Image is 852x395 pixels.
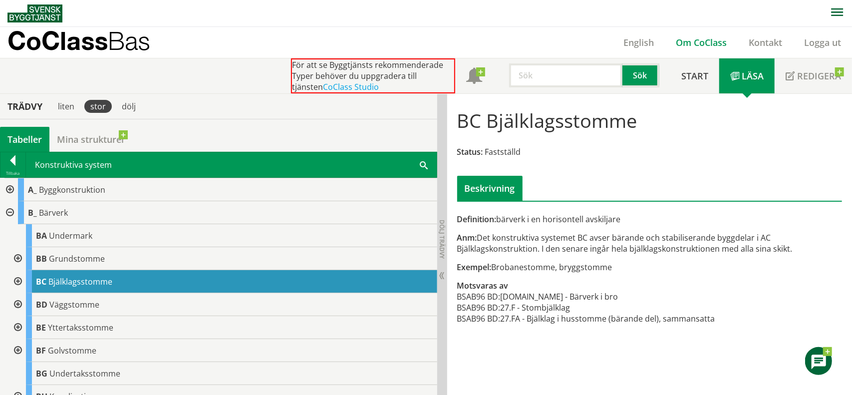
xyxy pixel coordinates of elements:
span: BD [36,299,47,310]
a: CoClassBas [7,27,172,58]
span: Redigera [797,70,841,82]
td: 27.F - Stombjälklag [501,302,715,313]
a: Mina strukturer [49,127,133,152]
span: Exempel: [457,262,492,273]
span: Golvstomme [48,345,96,356]
div: Gå till informationssidan för CoClass Studio [8,339,437,362]
span: BE [36,322,46,333]
div: Gå till informationssidan för CoClass Studio [8,224,437,247]
span: BC [36,276,46,287]
div: Det konstruktiva systemet BC avser bärande och stabiliserande byggdelar i AC Bjälklagskonstruktio... [457,232,843,254]
span: Undermark [49,230,92,241]
span: Start [681,70,708,82]
div: Beskrivning [457,176,523,201]
p: CoClass [7,35,150,46]
span: B_ [28,207,37,218]
a: Läsa [719,58,775,93]
span: Undertaksstomme [49,368,120,379]
div: dölj [116,100,142,113]
td: [DOMAIN_NAME] - Bärverk i bro [501,291,715,302]
span: Yttertaksstomme [48,322,113,333]
span: Sök i tabellen [420,159,428,170]
div: För att se Byggtjänsts rekommenderade Typer behöver du uppgradera till tjänsten [291,58,455,93]
span: Motsvaras av [457,280,509,291]
span: Väggstomme [49,299,99,310]
span: Fastställd [485,146,521,157]
span: A_ [28,184,37,195]
a: Om CoClass [665,36,738,48]
span: BB [36,253,47,264]
span: Bärverk [39,207,68,218]
div: Konstruktiva system [26,152,437,177]
a: Start [670,58,719,93]
div: Gå till informationssidan för CoClass Studio [8,270,437,293]
td: BSAB96 BD: [457,302,501,313]
div: Gå till informationssidan för CoClass Studio [8,247,437,270]
div: Gå till informationssidan för CoClass Studio [8,316,437,339]
div: Trädvy [2,101,48,112]
span: Notifikationer [466,69,482,85]
a: English [612,36,665,48]
span: Bas [108,26,150,55]
span: Anm: [457,232,477,243]
a: CoClass Studio [323,81,379,92]
a: Redigera [775,58,852,93]
div: Gå till informationssidan för CoClass Studio [8,293,437,316]
span: Läsa [742,70,764,82]
td: 27.FA - Bjälklag i husstomme (bärande del), sammansatta [501,313,715,324]
span: BG [36,368,47,379]
td: BSAB96 BD: [457,313,501,324]
span: Byggkonstruktion [39,184,105,195]
button: Sök [622,63,659,87]
div: Brobanestomme, bryggstomme [457,262,843,273]
a: Logga ut [793,36,852,48]
img: Svensk Byggtjänst [7,4,62,22]
td: BSAB96 BD: [457,291,501,302]
a: Kontakt [738,36,793,48]
span: Definition: [457,214,497,225]
span: Grundstomme [49,253,105,264]
div: Tillbaka [0,169,25,177]
span: Dölj trädvy [438,220,446,259]
div: bärverk i en horisontell avskiljare [457,214,843,225]
div: Gå till informationssidan för CoClass Studio [8,362,437,385]
input: Sök [509,63,622,87]
span: Status: [457,146,483,157]
div: liten [52,100,80,113]
div: stor [84,100,112,113]
span: BF [36,345,46,356]
h1: BC Bjälklagsstomme [457,109,637,131]
span: Bjälklagsstomme [48,276,112,287]
span: BA [36,230,47,241]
